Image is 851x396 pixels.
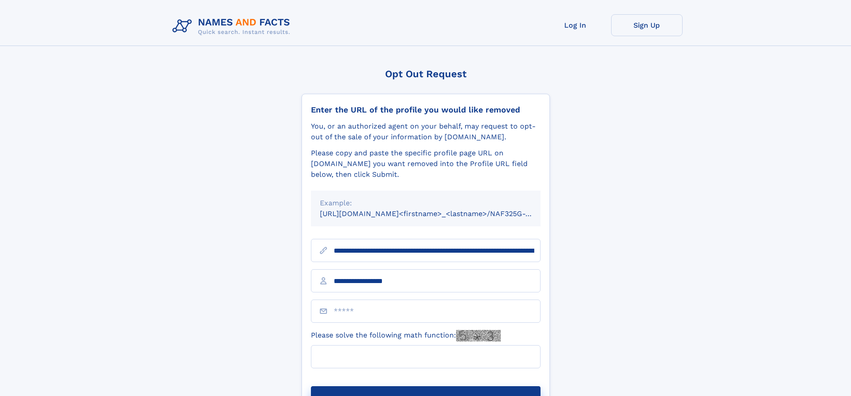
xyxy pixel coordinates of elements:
[311,330,501,342] label: Please solve the following math function:
[320,198,532,208] div: Example:
[611,14,683,36] a: Sign Up
[169,14,298,38] img: Logo Names and Facts
[311,148,541,180] div: Please copy and paste the specific profile page URL on [DOMAIN_NAME] you want removed into the Pr...
[302,68,550,79] div: Opt Out Request
[311,105,541,115] div: Enter the URL of the profile you would like removed
[540,14,611,36] a: Log In
[311,121,541,142] div: You, or an authorized agent on your behalf, may request to opt-out of the sale of your informatio...
[320,209,558,218] small: [URL][DOMAIN_NAME]<firstname>_<lastname>/NAF325G-xxxxxxxx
